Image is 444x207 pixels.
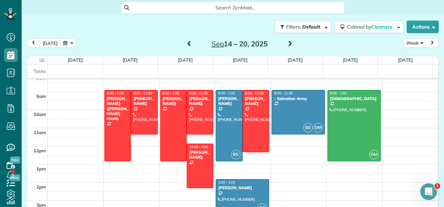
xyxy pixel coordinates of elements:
[212,39,224,48] span: Sep
[68,57,83,63] a: [DATE]
[313,123,323,132] span: DM
[163,91,179,95] span: 9:00 - 1:00
[347,24,395,30] span: Colored by
[34,148,46,153] span: 12pm
[218,91,235,95] span: 9:00 - 1:00
[36,93,46,99] span: 9am
[335,21,404,33] button: Colored byCleaners
[371,24,393,30] span: Cleaners
[271,21,331,33] a: Filters: Default
[330,91,347,95] span: 9:00 - 1:00
[10,156,20,163] span: New
[189,91,208,95] span: 9:00 - 11:30
[286,24,301,30] span: Filters:
[196,40,283,48] h2: 14 – 20, 2025
[343,57,358,63] a: [DATE]
[403,38,426,48] button: Week
[123,57,138,63] a: [DATE]
[107,91,124,95] span: 9:00 - 1:00
[34,112,46,117] span: 10am
[369,150,379,159] span: DM
[275,21,331,33] button: Filters: Default
[189,145,208,149] span: 12:00 - 2:30
[288,57,303,63] a: [DATE]
[425,38,439,48] button: next
[420,183,437,200] iframe: Intercom live chat
[302,24,321,30] span: Default
[245,91,264,95] span: 9:00 - 12:30
[34,68,46,74] span: Tasks
[274,91,293,95] span: 9:00 - 11:30
[34,130,46,135] span: 11am
[407,21,439,33] button: Actions
[435,183,440,189] span: 1
[189,150,211,160] div: [PERSON_NAME]
[274,96,323,101] div: - Salvation Army
[133,96,155,106] div: [PERSON_NAME]
[218,180,235,185] span: 2:00 - 4:00
[303,123,313,132] span: BS
[162,96,185,106] div: [PERSON_NAME]
[330,96,379,101] div: [DEMOGRAPHIC_DATA]
[106,96,129,121] div: [PERSON_NAME] ([PERSON_NAME] creek)
[178,57,193,63] a: [DATE]
[36,184,46,190] span: 2pm
[27,38,40,48] button: prev
[218,96,240,106] div: [PERSON_NAME]
[189,96,211,106] div: [PERSON_NAME]
[218,185,267,190] div: [PERSON_NAME]
[245,96,267,106] div: [PERSON_NAME]
[233,57,248,63] a: [DATE]
[398,57,413,63] a: [DATE]
[231,150,240,159] span: BS
[39,38,61,48] button: [DATE]
[133,91,152,95] span: 9:00 - 11:30
[36,166,46,171] span: 1pm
